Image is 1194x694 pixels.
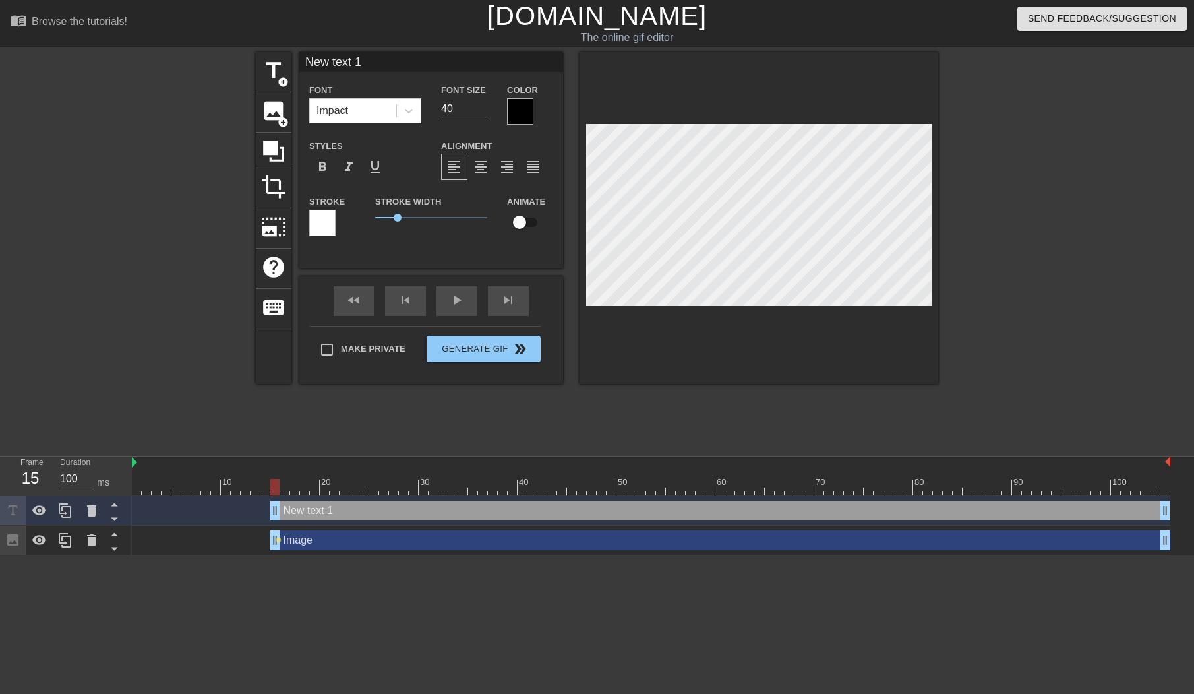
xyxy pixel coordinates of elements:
span: format_align_center [473,159,489,175]
span: skip_next [500,292,516,308]
span: title [261,58,286,83]
label: Color [507,84,538,97]
span: format_align_justify [525,159,541,175]
div: 20 [321,476,333,489]
span: keyboard [261,295,286,320]
span: Send Feedback/Suggestion [1028,11,1176,27]
div: 15 [20,466,40,490]
span: Make Private [341,342,405,356]
span: add_circle [278,117,289,128]
img: bound-end.png [1165,457,1170,467]
span: format_italic [341,159,357,175]
span: drag_handle [1158,504,1172,517]
div: 100 [1112,476,1129,489]
div: 10 [222,476,234,489]
span: Generate Gif [432,341,535,357]
span: double_arrow [512,341,528,357]
div: 30 [420,476,432,489]
span: drag_handle [268,534,282,547]
div: 90 [1013,476,1025,489]
div: The online gif editor [405,30,850,46]
span: add_circle [278,77,289,88]
span: drag_handle [268,504,282,517]
label: Alignment [441,140,492,153]
span: fast_rewind [346,292,362,308]
label: Duration [60,459,90,467]
label: Animate [507,195,545,208]
div: ms [97,476,109,489]
div: 70 [816,476,827,489]
label: Styles [309,140,343,153]
label: Font [309,84,332,97]
div: Impact [316,103,348,119]
span: format_bold [314,159,330,175]
button: Generate Gif [427,336,541,362]
a: [DOMAIN_NAME] [487,1,707,30]
span: crop [261,174,286,199]
div: Browse the tutorials! [32,16,127,27]
div: 40 [519,476,531,489]
label: Font Size [441,84,486,97]
span: photo_size_select_large [261,214,286,239]
label: Stroke Width [375,195,441,208]
span: format_align_right [499,159,515,175]
a: Browse the tutorials! [11,13,127,33]
button: Send Feedback/Suggestion [1017,7,1187,31]
label: Stroke [309,195,345,208]
span: menu_book [11,13,26,28]
span: play_arrow [449,292,465,308]
span: format_align_left [446,159,462,175]
div: 50 [618,476,630,489]
span: skip_previous [398,292,413,308]
span: lens [276,537,282,543]
span: image [261,98,286,123]
div: 60 [717,476,729,489]
span: format_underline [367,159,383,175]
span: help [261,255,286,280]
div: 80 [914,476,926,489]
div: Frame [11,457,50,495]
span: drag_handle [1158,534,1172,547]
